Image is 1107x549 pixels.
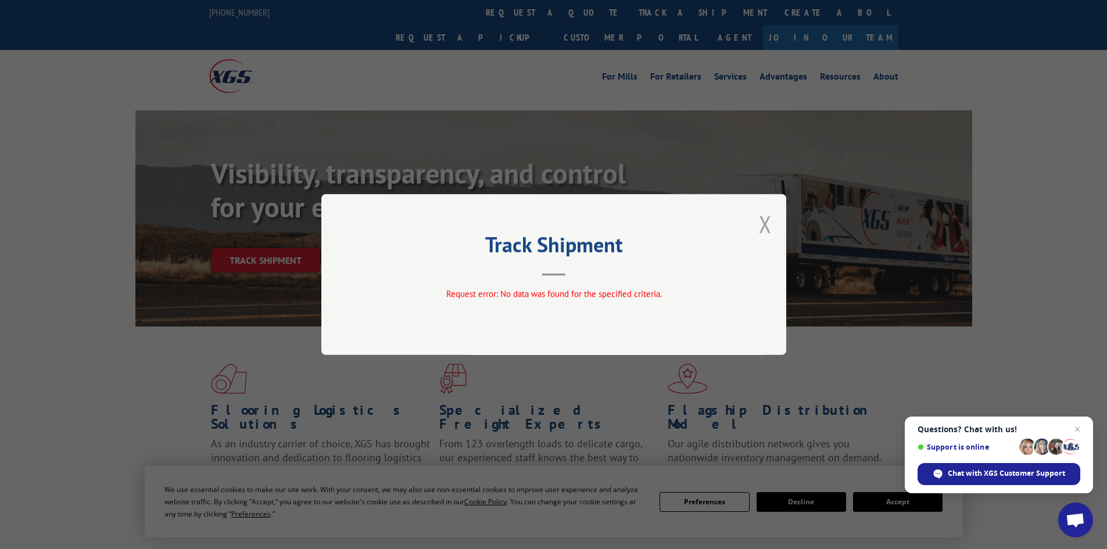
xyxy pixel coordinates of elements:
[948,468,1065,479] span: Chat with XGS Customer Support
[1070,422,1084,436] span: Close chat
[918,443,1015,451] span: Support is online
[918,463,1080,485] div: Chat with XGS Customer Support
[1058,503,1093,537] div: Open chat
[379,236,728,259] h2: Track Shipment
[759,209,772,239] button: Close modal
[446,288,661,299] span: Request error: No data was found for the specified criteria.
[918,425,1080,434] span: Questions? Chat with us!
